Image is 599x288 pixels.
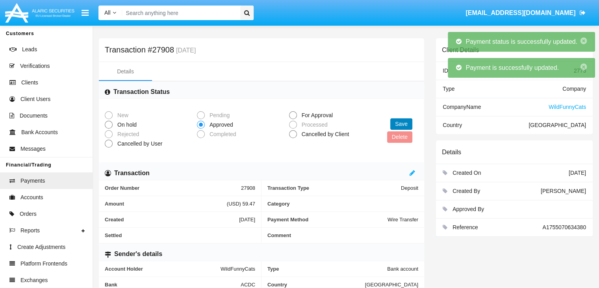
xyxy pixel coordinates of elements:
[297,121,330,129] span: Processed
[443,67,448,74] span: ID
[442,46,479,54] h6: Client Details
[462,2,589,24] a: [EMAIL_ADDRESS][DOMAIN_NAME]
[452,170,481,176] span: Created On
[443,86,454,92] span: Type
[205,121,235,129] span: Approved
[114,169,150,178] h6: Transaction
[22,45,37,54] span: Leads
[388,217,418,223] span: Wire Transfer
[401,185,418,191] span: Deposit
[98,9,122,17] a: All
[239,217,255,223] span: [DATE]
[241,282,255,288] span: ACDC
[241,185,255,191] span: 27908
[20,226,40,235] span: Reports
[297,130,351,138] span: Cancelled by Client
[20,177,45,185] span: Payments
[442,148,461,156] h6: Details
[113,121,139,129] span: On hold
[113,111,130,120] span: New
[20,210,37,218] span: Orders
[562,86,586,92] span: Company
[267,201,418,207] span: Category
[387,266,418,272] span: Bank account
[17,243,65,251] span: Create Adjustments
[541,188,586,194] span: [PERSON_NAME]
[569,170,586,176] span: [DATE]
[104,9,111,16] span: All
[365,282,418,288] span: [GEOGRAPHIC_DATA]
[105,217,239,223] span: Created
[117,67,134,76] div: Details
[122,6,237,20] input: Search
[105,185,241,191] span: Order Number
[114,250,162,258] h6: Sender's details
[452,206,484,212] span: Approved By
[105,47,196,54] h5: Transaction #27908
[549,104,586,110] span: WildFunnyCats
[21,79,38,87] span: Clients
[297,111,335,120] span: For Approval
[443,122,462,128] span: Country
[113,88,170,96] h6: Transaction Status
[465,64,559,71] span: Payment is successfully updated.
[20,193,43,202] span: Accounts
[267,232,418,238] span: Comment
[387,131,412,143] button: Delete
[542,224,586,230] span: A1755070634380
[390,118,412,130] button: Save
[267,185,401,191] span: Transaction Type
[113,130,141,138] span: Rejected
[20,62,50,70] span: Verifications
[452,224,478,230] span: Reference
[205,111,232,120] span: Pending
[465,9,575,16] span: [EMAIL_ADDRESS][DOMAIN_NAME]
[105,232,255,238] span: Settled
[105,201,227,207] span: Amount
[21,128,58,137] span: Bank Accounts
[105,282,241,288] span: Bank
[221,266,255,272] span: WildFunnyCats
[20,145,46,153] span: Messages
[465,38,577,45] span: Payment status is successfully updated.
[20,112,48,120] span: Documents
[443,104,481,110] span: Company Name
[105,266,221,272] span: Account Holder
[20,95,50,103] span: Client Users
[174,47,196,54] small: [DATE]
[227,201,255,207] span: (USD) 59.47
[113,140,164,148] span: Cancelled by User
[267,217,388,223] span: Payment Method
[20,276,48,284] span: Exchanges
[452,188,480,194] span: Created By
[529,122,586,128] span: [GEOGRAPHIC_DATA]
[267,282,365,288] span: Country
[4,1,76,24] img: Logo image
[267,266,387,272] span: Type
[20,260,67,268] span: Platform Frontends
[205,130,238,138] span: Completed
